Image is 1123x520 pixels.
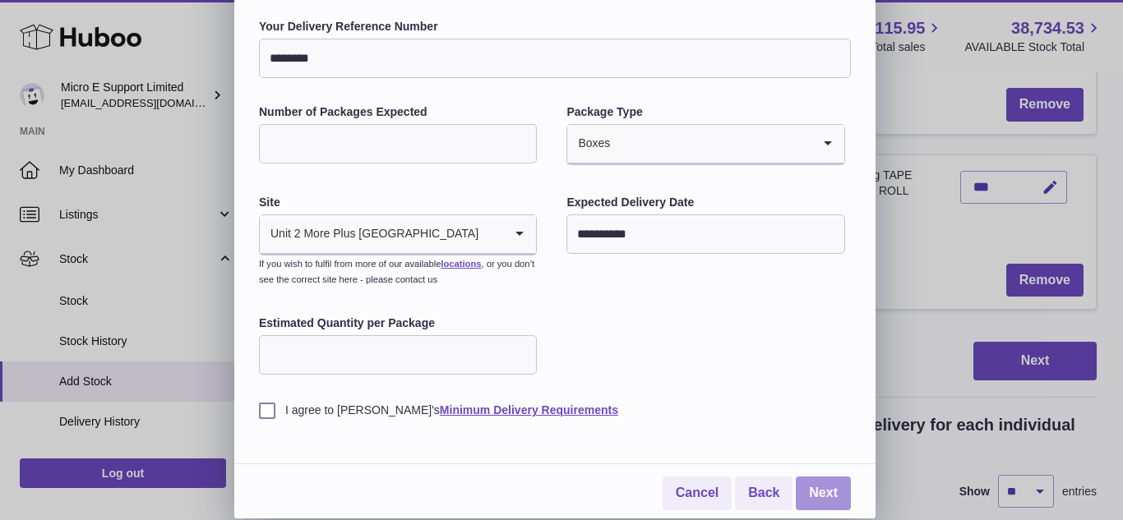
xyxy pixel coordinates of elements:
[259,315,537,331] label: Estimated Quantity per Package
[259,195,537,210] label: Site
[566,195,844,210] label: Expected Delivery Date
[259,104,537,120] label: Number of Packages Expected
[260,215,536,255] div: Search for option
[567,125,843,164] div: Search for option
[440,403,618,416] a: Minimum Delivery Requirements
[441,259,481,269] a: locations
[566,104,844,120] label: Package Type
[735,476,793,510] a: Back
[259,403,851,418] label: I agree to [PERSON_NAME]'s
[567,125,611,163] span: Boxes
[259,259,534,284] small: If you wish to fulfil from more of our available , or you don’t see the correct site here - pleas...
[479,215,503,253] input: Search for option
[663,476,732,510] a: Cancel
[796,476,851,510] a: Next
[259,19,851,35] label: Your Delivery Reference Number
[611,125,811,163] input: Search for option
[260,215,479,253] span: Unit 2 More Plus [GEOGRAPHIC_DATA]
